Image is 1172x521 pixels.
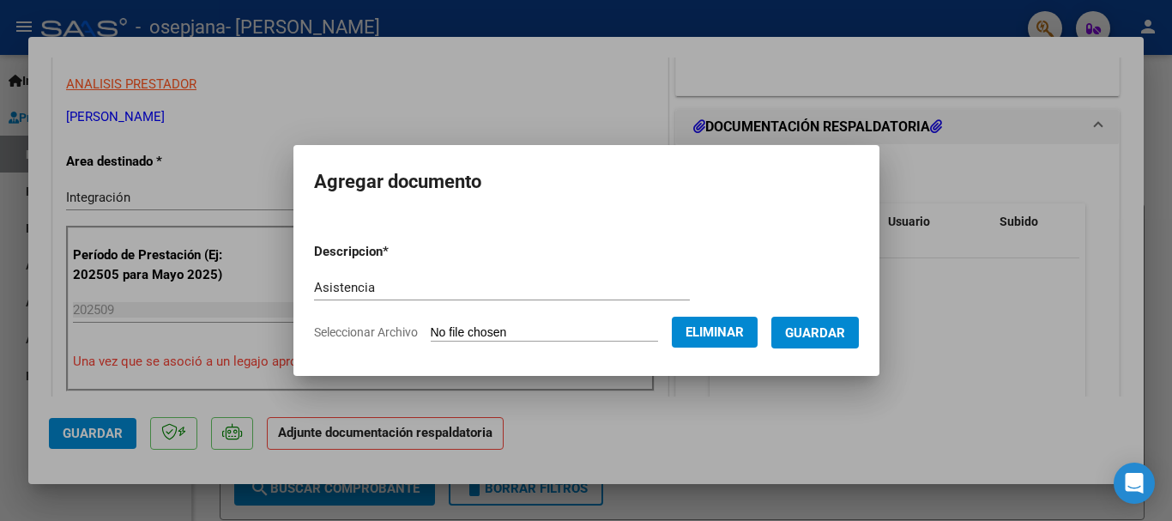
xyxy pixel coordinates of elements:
span: Guardar [785,325,845,341]
h2: Agregar documento [314,166,859,198]
span: Seleccionar Archivo [314,325,418,339]
p: Descripcion [314,242,478,262]
button: Guardar [771,317,859,348]
div: Open Intercom Messenger [1114,463,1155,504]
span: Eliminar [686,324,744,340]
button: Eliminar [672,317,758,348]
